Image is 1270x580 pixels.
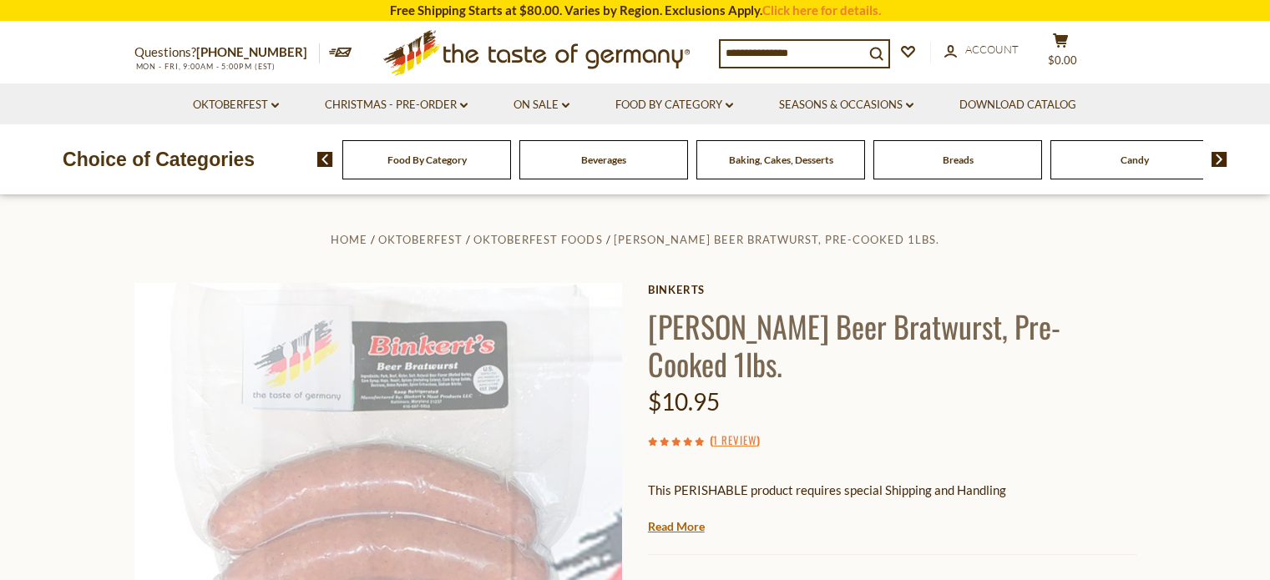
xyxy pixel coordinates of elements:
a: Breads [943,154,974,166]
p: Questions? [134,42,320,63]
a: Oktoberfest [193,96,279,114]
a: Beverages [581,154,626,166]
span: $0.00 [1048,53,1077,67]
span: ( ) [710,431,760,448]
a: [PERSON_NAME] Beer Bratwurst, Pre-Cooked 1lbs. [614,233,939,246]
p: This PERISHABLE product requires special Shipping and Handling [648,480,1136,501]
a: Binkerts [648,283,1136,296]
a: Food By Category [387,154,467,166]
a: Food By Category [615,96,733,114]
a: Baking, Cakes, Desserts [729,154,833,166]
a: [PHONE_NUMBER] [196,44,307,59]
a: Download Catalog [959,96,1076,114]
a: Home [331,233,367,246]
a: Seasons & Occasions [779,96,913,114]
span: MON - FRI, 9:00AM - 5:00PM (EST) [134,62,276,71]
li: We will ship this product in heat-protective packaging and ice. [664,513,1136,534]
a: Christmas - PRE-ORDER [325,96,468,114]
a: Oktoberfest Foods [473,233,602,246]
a: Oktoberfest [378,233,463,246]
span: Account [965,43,1019,56]
a: Read More [648,518,705,535]
h1: [PERSON_NAME] Beer Bratwurst, Pre-Cooked 1lbs. [648,307,1136,382]
a: Click here for details. [762,3,881,18]
button: $0.00 [1036,33,1086,74]
span: $10.95 [648,387,720,416]
a: 1 Review [713,431,756,450]
a: Account [944,41,1019,59]
a: Candy [1121,154,1149,166]
img: next arrow [1212,152,1227,167]
img: previous arrow [317,152,333,167]
a: On Sale [514,96,569,114]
